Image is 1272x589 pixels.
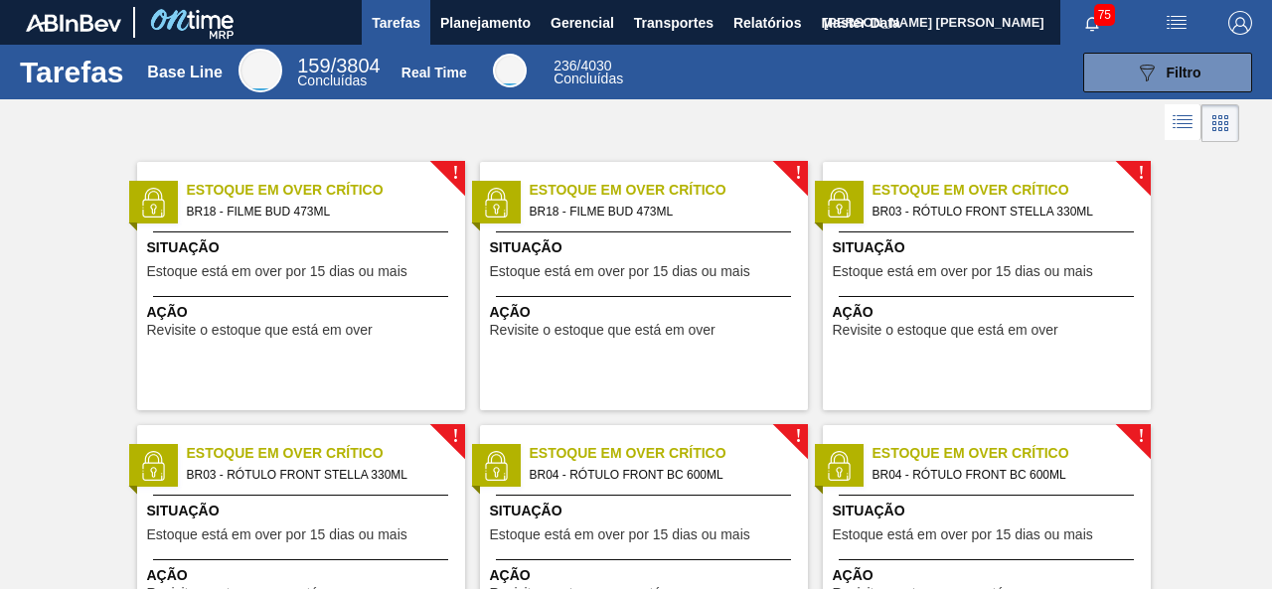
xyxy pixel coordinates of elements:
span: Concluídas [297,73,367,88]
img: Logout [1228,11,1252,35]
span: Ação [833,302,1146,323]
span: Estoque em Over Crítico [530,443,808,464]
span: Situação [490,501,803,521]
div: Real Time [401,65,467,80]
span: Estoque em Over Crítico [187,443,465,464]
img: TNhmsLtSVTkK8tSr43FrP2fwEKptu5GPRR3wAAAABJRU5ErkJggg== [26,14,121,32]
button: Notificações [1060,9,1124,37]
span: ! [1138,429,1144,444]
button: Filtro [1083,53,1252,92]
div: Base Line [238,49,282,92]
img: status [138,451,168,481]
span: Situação [833,501,1146,521]
span: Revisite o estoque que está em over [147,323,373,338]
div: Base Line [297,58,380,87]
span: ! [452,166,458,181]
span: BR04 - RÓTULO FRONT BC 600ML [530,464,792,486]
span: Situação [147,501,460,521]
span: Relatórios [733,11,801,35]
h1: Tarefas [20,61,124,83]
span: Planejamento [440,11,531,35]
span: Concluídas [554,71,623,86]
span: Gerencial [551,11,614,35]
span: ! [795,429,801,444]
span: Estoque está em over por 15 dias ou mais [833,264,1093,279]
span: Estoque em Over Crítico [530,180,808,201]
span: Estoque em Over Crítico [187,180,465,201]
div: Real Time [554,60,623,85]
div: Visão em Lista [1165,104,1201,142]
span: BR04 - RÓTULO FRONT BC 600ML [873,464,1135,486]
span: Ação [147,302,460,323]
span: Ação [490,565,803,586]
span: Estoque em Over Crítico [873,443,1151,464]
img: status [481,188,511,218]
span: ! [452,429,458,444]
span: ! [1138,166,1144,181]
span: Revisite o estoque que está em over [833,323,1058,338]
span: BR18 - FILME BUD 473ML [187,201,449,222]
span: Situação [833,237,1146,258]
span: 75 [1094,4,1115,26]
span: Estoque está em over por 15 dias ou mais [490,264,750,279]
img: status [481,451,511,481]
span: BR03 - RÓTULO FRONT STELLA 330ML [187,464,449,486]
span: Master Data [821,11,899,35]
div: Visão em Cards [1201,104,1239,142]
span: Tarefas [372,11,420,35]
span: Revisite o estoque que está em over [490,323,715,338]
span: 159 [297,55,330,76]
span: Estoque está em over por 15 dias ou mais [147,527,407,542]
span: Estoque está em over por 15 dias ou mais [490,527,750,542]
span: Situação [147,237,460,258]
img: status [824,451,854,481]
span: Filtro [1167,65,1201,80]
span: Ação [490,302,803,323]
span: Ação [147,565,460,586]
img: status [138,188,168,218]
span: Estoque está em over por 15 dias ou mais [147,264,407,279]
span: 236 [554,58,576,74]
div: Base Line [147,64,223,81]
span: Estoque em Over Crítico [873,180,1151,201]
img: userActions [1165,11,1189,35]
span: BR03 - RÓTULO FRONT STELLA 330ML [873,201,1135,222]
img: status [824,188,854,218]
span: / 3804 [297,55,380,76]
span: ! [795,166,801,181]
span: / 4030 [554,58,611,74]
span: Situação [490,237,803,258]
span: Ação [833,565,1146,586]
span: Transportes [634,11,714,35]
span: Estoque está em over por 15 dias ou mais [833,527,1093,542]
div: Real Time [493,54,527,87]
span: BR18 - FILME BUD 473ML [530,201,792,222]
